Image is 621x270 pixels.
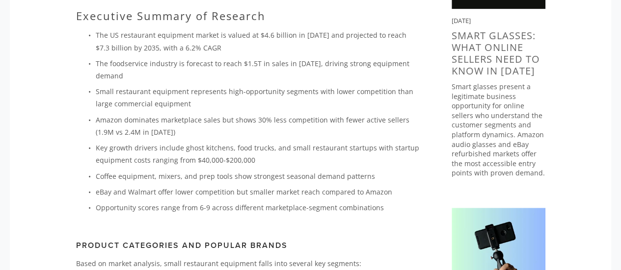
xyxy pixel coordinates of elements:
p: Small restaurant equipment represents high-opportunity segments with lower competition than large... [96,85,420,110]
h2: Executive Summary of Research [76,9,420,22]
p: The foodservice industry is forecast to reach $1.5T in sales in [DATE], driving strong equipment ... [96,57,420,82]
a: Smart Glasses: What Online Sellers Need to Know in [DATE] [452,29,540,77]
p: Opportunity scores range from 6-9 across different marketplace-segment combinations [96,201,420,214]
h3: Product Categories and Popular Brands [76,241,420,250]
time: [DATE] [452,16,471,25]
p: Key growth drivers include ghost kitchens, food trucks, and small restaurant startups with startu... [96,142,420,166]
p: Coffee equipment, mixers, and prep tools show strongest seasonal demand patterns [96,170,420,182]
p: Amazon dominates marketplace sales but shows 30% less competition with fewer active sellers (1.9M... [96,114,420,138]
p: Smart glasses present a legitimate business opportunity for online sellers who understand the cus... [452,82,545,178]
p: The US restaurant equipment market is valued at $4.6 billion in [DATE] and projected to reach $7.... [96,29,420,53]
p: eBay and Walmart offer lower competition but smaller market reach compared to Amazon [96,186,420,198]
p: Based on market analysis, small restaurant equipment falls into several key segments: [76,257,420,270]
